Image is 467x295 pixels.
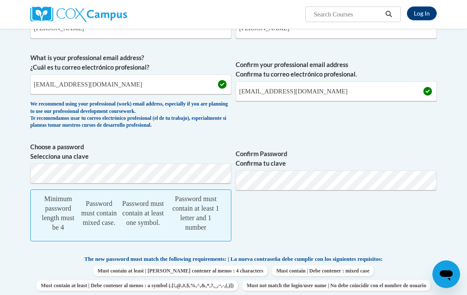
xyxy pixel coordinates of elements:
[382,9,395,19] button: Search
[236,60,437,79] label: Confirm your professional email address Confirma tu correo electrónico profesional.
[30,142,231,161] label: Choose a password Selecciona una clave
[30,53,231,72] label: What is your professional email address? ¿Cuál es tu correo electrónico profesional?
[30,74,231,94] input: Metadata input
[407,6,437,20] a: Log In
[30,6,127,22] img: Cox Campus
[84,255,383,263] span: The new password must match the following requirements: | La nueva contraseña debe cumplir con lo...
[81,199,117,228] div: Password must contain mixed case.
[36,280,238,291] span: Must contain at least | Debe contener al menos : a symbol (.[!,@,#,$,%,^,&,*,?,_,~,-,(,)])
[93,266,268,276] span: Must contain at least | [PERSON_NAME] contener al menos : 4 characters
[236,149,437,168] label: Confirm Password Confirma tu clave
[236,81,437,101] input: Required
[432,260,460,288] iframe: Button to launch messaging window
[169,194,222,232] div: Password must contain at least 1 letter and 1 number
[313,9,382,19] input: Search Courses
[242,280,430,291] span: Must not match the login/user name | No debe coincidir con el nombre de usuario
[30,101,231,129] div: We recommend using your professional (work) email address, especially if you are planning to use ...
[39,194,77,232] div: Minimum password length must be 4
[272,266,374,276] span: Must contain | Debe contener : mixed case
[121,199,165,228] div: Password must contain at least one symbol.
